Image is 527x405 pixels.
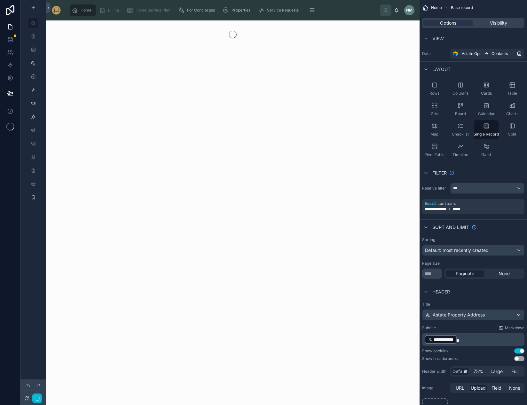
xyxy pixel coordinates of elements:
[491,368,503,375] span: Large
[422,79,447,98] button: Rows
[452,132,469,137] span: Checklist
[267,8,299,13] span: Service Requests
[422,100,447,119] button: Grid
[422,348,449,354] div: Show backlink
[422,356,458,361] div: Show breadcrumbs
[452,368,468,375] span: Default
[125,4,175,16] a: Home Service Plan
[187,8,215,13] span: For Concierges
[474,79,499,98] button: Cards
[51,5,61,15] img: App logo
[450,49,524,59] a: Astate OpsContacts
[499,325,524,331] a: Markdown
[432,224,469,230] span: Sort And Limit
[440,20,456,26] span: Options
[432,35,444,42] span: View
[481,91,492,96] span: Cards
[432,289,450,295] span: Header
[474,100,499,119] button: Calendar
[448,120,473,139] button: Checklist
[508,132,516,137] span: Split
[425,202,436,206] span: Email
[431,5,442,10] span: Home
[422,333,524,346] div: scrollable content
[451,5,473,10] span: Base record
[474,141,499,160] button: Gantt
[425,247,489,253] span: Default: most recently created
[455,111,466,116] span: Board
[471,385,486,391] span: Upload
[422,369,448,374] label: Header width
[456,385,464,391] span: URL
[462,51,481,56] span: Astate Ops
[424,152,444,157] span: Pivot Table
[67,3,380,17] div: scrollable content
[478,111,495,116] span: Calendar
[422,309,524,320] button: Astate Property Address
[176,4,219,16] a: For Concierges
[432,170,447,176] span: Filter
[422,302,524,307] label: Title
[492,385,501,391] span: Field
[453,51,458,56] img: Airtable Logo
[422,51,448,56] label: Data
[430,132,438,137] span: Map
[452,91,468,96] span: Columns
[474,132,499,137] span: Single Record
[97,4,123,16] a: Billing
[422,141,447,160] button: Pivot Table
[81,8,91,13] span: Home
[221,4,255,16] a: Properties
[452,152,468,157] span: Timeline
[509,385,520,391] span: None
[456,270,474,277] span: Paginate
[422,325,436,331] label: Subtitle
[437,202,456,206] span: contains
[448,79,473,98] button: Columns
[511,368,518,375] span: Full
[432,66,451,73] span: Layout
[136,8,170,13] span: Home Service Plan
[500,120,524,139] button: Split
[506,111,518,116] span: Charts
[422,120,447,139] button: Map
[422,261,440,266] label: Page size
[429,91,439,96] span: Rows
[422,186,448,191] label: Relative filter
[433,312,485,318] span: Astate Property Address
[474,120,499,139] button: Single Record
[474,368,483,375] span: 75%
[70,4,96,16] a: Home
[422,237,435,242] label: Sorting
[422,386,448,391] label: Image
[505,325,524,331] span: Markdown
[490,20,507,26] span: Visibility
[500,100,524,119] button: Charts
[422,245,524,256] button: Default: most recently created
[500,79,524,98] button: Table
[499,270,510,277] span: None
[406,8,413,13] span: NM
[431,111,438,116] span: Grid
[448,141,473,160] button: Timeline
[256,4,303,16] a: Service Requests
[481,152,491,157] span: Gantt
[448,100,473,119] button: Board
[492,51,508,56] span: Contacts
[507,91,517,96] span: Table
[108,8,119,13] span: Billing
[232,8,250,13] span: Properties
